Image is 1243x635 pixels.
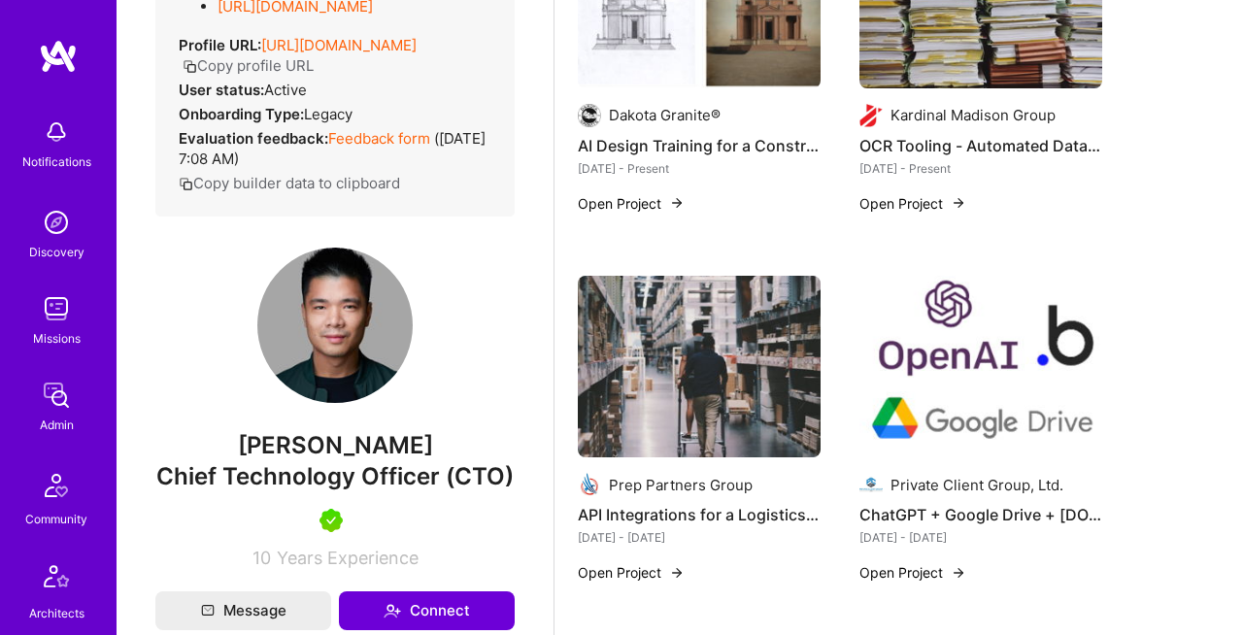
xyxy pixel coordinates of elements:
div: Private Client Group, Ltd. [890,475,1063,495]
strong: Profile URL: [179,36,261,54]
div: Community [25,509,87,529]
span: Years Experience [277,548,419,568]
img: arrow-right [951,195,966,211]
div: Missions [33,328,81,349]
h4: API Integrations for a Logistics Provider [578,502,821,527]
div: Prep Partners Group [609,475,753,495]
img: Architects [33,556,80,603]
strong: Evaluation feedback: [179,129,328,148]
i: icon Mail [201,604,215,618]
img: arrow-right [951,565,966,581]
div: Notifications [22,151,91,172]
img: arrow-right [669,195,685,211]
button: Open Project [578,193,685,214]
span: Active [264,81,307,99]
strong: User status: [179,81,264,99]
button: Copy profile URL [183,55,314,76]
div: Architects [29,603,84,623]
img: discovery [37,203,76,242]
i: icon Connect [384,602,401,619]
button: Connect [339,591,515,630]
button: Message [155,591,331,630]
h4: AI Design Training for a Construction Company [578,133,821,158]
div: Dakota Granite® [609,105,721,125]
div: [DATE] - [DATE] [578,527,821,548]
i: icon Copy [179,177,193,191]
span: [PERSON_NAME] [155,431,515,460]
a: [URL][DOMAIN_NAME] [261,36,417,54]
a: Feedback form [328,129,430,148]
img: Company logo [859,104,883,127]
button: Open Project [859,193,966,214]
div: [DATE] - [DATE] [859,527,1102,548]
img: teamwork [37,289,76,328]
i: icon Copy [183,59,197,74]
span: legacy [304,105,353,123]
img: logo [39,39,78,74]
div: Discovery [29,242,84,262]
img: Company logo [578,473,601,496]
strong: Onboarding Type: [179,105,304,123]
div: [DATE] - Present [859,158,1102,179]
button: Open Project [578,562,685,583]
h4: ChatGPT + Google Drive + [DOMAIN_NAME] Integration [859,502,1102,527]
button: Open Project [859,562,966,583]
img: arrow-right [669,565,685,581]
img: Company logo [859,473,883,496]
span: 10 [252,548,271,568]
div: [DATE] - Present [578,158,821,179]
div: Admin [40,415,74,435]
img: admin teamwork [37,376,76,415]
img: Community [33,462,80,509]
img: User Avatar [257,248,413,403]
img: API Integrations for a Logistics Provider [578,276,821,458]
img: Company logo [578,104,601,127]
button: Copy builder data to clipboard [179,173,400,193]
span: Chief Technology Officer (CTO) [156,462,514,490]
img: ChatGPT + Google Drive + Bubble.io Integration [859,276,1102,458]
div: Kardinal Madison Group [890,105,1056,125]
div: ( [DATE] 7:08 AM ) [179,128,491,169]
img: bell [37,113,76,151]
img: A.Teamer in Residence [319,509,343,532]
h4: OCR Tooling - Automated Data Extraction from BOL Documents [859,133,1102,158]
